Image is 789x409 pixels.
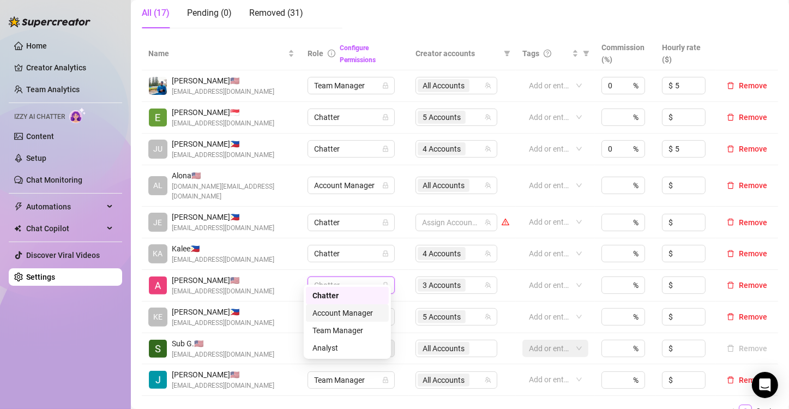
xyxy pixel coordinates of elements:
span: Chatter [314,214,388,231]
span: [PERSON_NAME] 🇸🇬 [172,106,274,118]
span: question-circle [544,50,551,57]
span: team [485,219,491,226]
span: filter [583,50,589,57]
a: Chat Monitoring [26,176,82,184]
span: 3 Accounts [423,279,461,291]
div: Team Manager [312,324,382,336]
span: Alona 🇺🇸 [172,170,294,182]
span: Name [148,47,286,59]
img: Chat Copilot [14,225,21,232]
span: Remove [739,181,767,190]
span: AL [153,179,162,191]
span: Role [308,49,323,58]
img: Alexicon Ortiaga [149,276,167,294]
span: 4 Accounts [423,248,461,260]
div: Analyst [306,339,389,357]
span: delete [727,250,734,257]
a: Team Analytics [26,85,80,94]
img: logo-BBDzfeDw.svg [9,16,91,27]
div: Chatter [312,290,382,302]
button: Remove [722,310,772,323]
img: AI Chatter [69,107,86,123]
span: All Accounts [423,179,465,191]
th: Commission (%) [595,37,655,70]
span: [PERSON_NAME] 🇵🇭 [172,138,274,150]
span: Remove [739,145,767,153]
span: Remove [739,218,767,227]
button: Remove [722,111,772,124]
span: [EMAIL_ADDRESS][DOMAIN_NAME] [172,318,274,328]
span: [EMAIL_ADDRESS][DOMAIN_NAME] [172,350,274,360]
span: Izzy AI Chatter [14,112,65,122]
span: Creator accounts [415,47,499,59]
div: Chatter [306,287,389,304]
span: thunderbolt [14,202,23,211]
span: All Accounts [418,374,469,387]
span: Chat Copilot [26,220,104,237]
span: Remove [739,249,767,258]
th: Hourly rate ($) [655,37,716,70]
span: Team Manager [314,77,388,94]
span: filter [502,45,513,62]
span: Remove [739,113,767,122]
a: Creator Analytics [26,59,113,76]
span: Tags [522,47,539,59]
span: [PERSON_NAME] 🇵🇭 [172,211,274,223]
span: 4 Accounts [418,247,466,260]
span: Account Manager [314,177,388,194]
div: Account Manager [306,304,389,322]
span: Chatter [314,277,388,293]
span: [DOMAIN_NAME][EMAIL_ADDRESS][DOMAIN_NAME] [172,182,294,202]
span: Chatter [314,109,388,125]
div: Team Manager [306,322,389,339]
a: Setup [26,154,46,163]
a: Configure Permissions [340,44,376,64]
span: team [485,82,491,89]
span: delete [727,218,734,226]
span: team [485,182,491,189]
span: Sub G. 🇺🇸 [172,338,274,350]
span: delete [727,113,734,121]
span: delete [727,281,734,289]
span: 5 Accounts [418,310,466,323]
span: [EMAIL_ADDRESS][DOMAIN_NAME] [172,87,274,97]
span: lock [382,182,389,189]
span: JU [153,143,162,155]
span: Team Manager [314,372,388,388]
button: Remove [722,216,772,229]
div: Analyst [312,342,382,354]
span: 5 Accounts [423,111,461,123]
span: 4 Accounts [423,143,461,155]
a: Content [26,132,54,141]
span: delete [727,313,734,321]
button: Remove [722,342,772,355]
span: [PERSON_NAME] 🇺🇸 [172,274,274,286]
span: lock [382,114,389,121]
span: Remove [739,81,767,90]
span: KE [153,311,162,323]
span: [PERSON_NAME] 🇺🇸 [172,75,274,87]
span: 3 Accounts [418,279,466,292]
img: Emad Ataei [149,77,167,95]
button: Remove [722,142,772,155]
span: lock [382,250,389,257]
button: Remove [722,247,772,260]
span: team [485,146,491,152]
button: Remove [722,79,772,92]
span: Automations [26,198,104,215]
span: Remove [739,376,767,384]
div: Account Manager [312,307,382,319]
span: All Accounts [423,80,465,92]
img: Jodi [149,371,167,389]
span: lock [382,219,389,226]
span: [PERSON_NAME] 🇵🇭 [172,306,274,318]
span: JE [154,216,162,228]
button: Remove [722,279,772,292]
span: delete [727,376,734,384]
span: team [485,282,491,288]
a: Discover Viral Videos [26,251,100,260]
span: 5 Accounts [423,311,461,323]
span: KA [153,248,163,260]
span: filter [581,45,592,62]
span: Chatter [314,141,388,157]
